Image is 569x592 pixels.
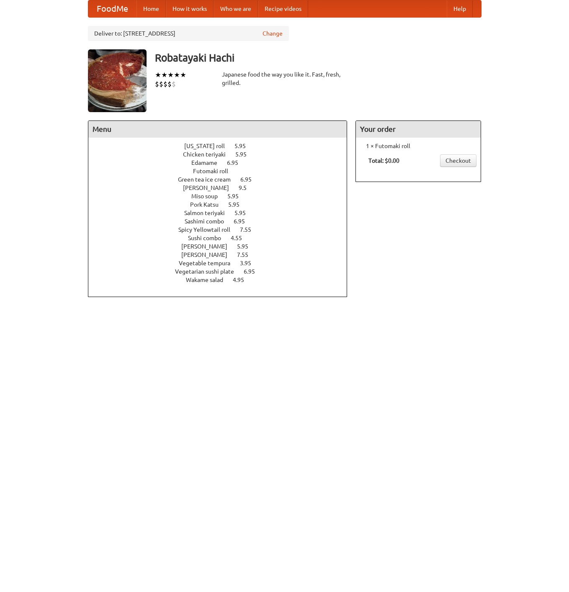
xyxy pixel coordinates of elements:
[174,70,180,79] li: ★
[184,143,233,149] span: [US_STATE] roll
[155,70,161,79] li: ★
[263,29,283,38] a: Change
[185,218,260,225] a: Sashimi combo 6.95
[178,176,239,183] span: Green tea ice cream
[136,0,166,17] a: Home
[179,260,239,267] span: Vegetable tempura
[88,26,289,41] div: Deliver to: [STREET_ADDRESS]
[193,168,237,174] span: Futomaki roll
[234,218,253,225] span: 6.95
[191,159,226,166] span: Edamame
[183,185,262,191] a: [PERSON_NAME] 9.5
[181,243,236,250] span: [PERSON_NAME]
[234,210,254,216] span: 5.95
[175,268,270,275] a: Vegetarian sushi plate 6.95
[180,70,186,79] li: ★
[161,70,167,79] li: ★
[166,0,214,17] a: How it works
[172,79,176,89] li: $
[181,251,236,258] span: [PERSON_NAME]
[447,0,473,17] a: Help
[191,193,226,200] span: Miso soup
[178,226,239,233] span: Spicy Yellowtail roll
[237,243,257,250] span: 5.95
[190,201,255,208] a: Pork Katsu 5.95
[186,277,260,283] a: Wakame salad 4.95
[356,121,481,138] h4: Your order
[175,268,242,275] span: Vegetarian sushi plate
[188,235,229,241] span: Sushi combo
[233,277,252,283] span: 4.95
[167,79,172,89] li: $
[231,235,250,241] span: 4.55
[178,176,267,183] a: Green tea ice cream 6.95
[360,142,476,150] li: 1 × Futomaki roll
[179,260,267,267] a: Vegetable tempura 3.95
[185,218,232,225] span: Sashimi combo
[186,277,232,283] span: Wakame salad
[191,193,254,200] a: Miso soup 5.95
[193,168,252,174] a: Futomaki roll
[188,235,257,241] a: Sushi combo 4.55
[228,201,248,208] span: 5.95
[240,176,260,183] span: 6.95
[183,151,262,158] a: Chicken teriyaki 5.95
[440,154,476,167] a: Checkout
[155,79,159,89] li: $
[214,0,258,17] a: Who we are
[88,121,347,138] h4: Menu
[244,268,263,275] span: 6.95
[178,226,267,233] a: Spicy Yellowtail roll 7.55
[184,210,261,216] a: Salmon teriyaki 5.95
[227,159,247,166] span: 6.95
[184,143,261,149] a: [US_STATE] roll 5.95
[88,49,147,112] img: angular.jpg
[159,79,163,89] li: $
[239,185,255,191] span: 9.5
[227,193,247,200] span: 5.95
[190,201,227,208] span: Pork Katsu
[235,151,255,158] span: 5.95
[240,260,260,267] span: 3.95
[191,159,254,166] a: Edamame 6.95
[181,243,264,250] a: [PERSON_NAME] 5.95
[183,151,234,158] span: Chicken teriyaki
[240,226,260,233] span: 7.55
[181,251,264,258] a: [PERSON_NAME] 7.55
[167,70,174,79] li: ★
[184,210,233,216] span: Salmon teriyaki
[368,157,399,164] b: Total: $0.00
[234,143,254,149] span: 5.95
[88,0,136,17] a: FoodMe
[183,185,237,191] span: [PERSON_NAME]
[155,49,481,66] h3: Robatayaki Hachi
[163,79,167,89] li: $
[258,0,308,17] a: Recipe videos
[237,251,257,258] span: 7.55
[222,70,348,87] div: Japanese food the way you like it. Fast, fresh, grilled.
